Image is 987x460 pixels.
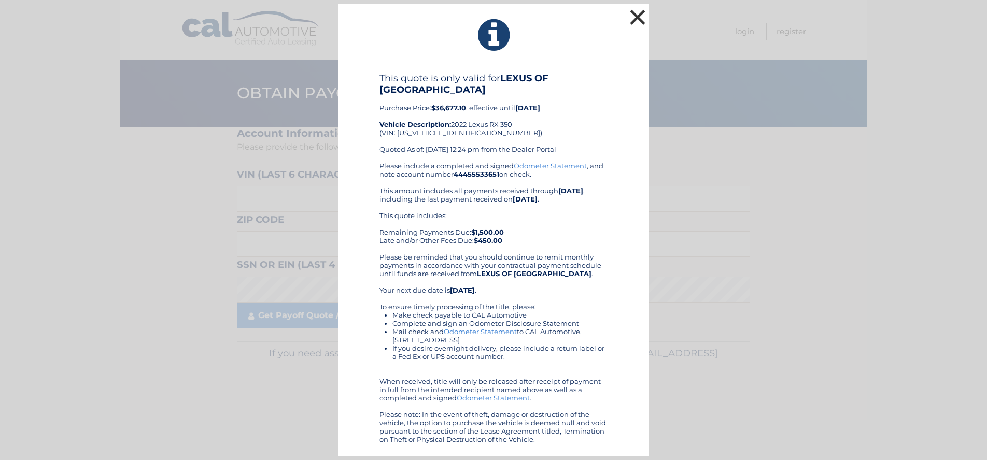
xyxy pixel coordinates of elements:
b: [DATE] [450,286,475,294]
b: $1,500.00 [471,228,504,236]
h4: This quote is only valid for [379,73,608,95]
b: [DATE] [513,195,538,203]
b: [DATE] [515,104,540,112]
b: LEXUS OF [GEOGRAPHIC_DATA] [379,73,548,95]
li: Make check payable to CAL Automotive [392,311,608,319]
div: Please include a completed and signed , and note account number on check. This amount includes al... [379,162,608,443]
div: This quote includes: Remaining Payments Due: Late and/or Other Fees Due: [379,211,608,245]
b: $450.00 [474,236,502,245]
b: $36,677.10 [431,104,466,112]
a: Odometer Statement [457,394,530,402]
div: Purchase Price: , effective until 2022 Lexus RX 350 (VIN: [US_VEHICLE_IDENTIFICATION_NUMBER]) Quo... [379,73,608,162]
li: Mail check and to CAL Automotive, [STREET_ADDRESS] [392,327,608,344]
b: 44455533651 [454,170,499,178]
b: LEXUS OF [GEOGRAPHIC_DATA] [477,269,591,278]
li: If you desire overnight delivery, please include a return label or a Fed Ex or UPS account number. [392,344,608,361]
a: Odometer Statement [514,162,587,170]
button: × [627,7,648,27]
strong: Vehicle Description: [379,120,451,128]
li: Complete and sign an Odometer Disclosure Statement [392,319,608,327]
b: [DATE] [558,186,583,195]
a: Odometer Statement [444,327,517,336]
